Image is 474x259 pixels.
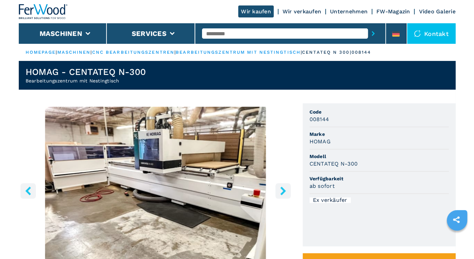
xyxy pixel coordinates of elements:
a: Unternehmen [330,8,368,15]
h3: CENTATEQ N-300 [310,160,358,168]
p: centateq n 300 | [302,49,351,55]
span: Marke [310,131,449,138]
a: Wir kaufen [238,5,274,17]
a: FW-Magazin [376,8,410,15]
div: Ex verkäufer [310,197,351,203]
h3: HOMAG [310,138,331,145]
a: Wir verkaufen [283,8,321,15]
img: Ferwood [19,4,68,19]
h3: 008144 [310,115,329,123]
button: submit-button [368,26,378,41]
a: cnc bearbeitungszentren [92,50,174,55]
span: Code [310,108,449,115]
span: | [301,50,302,55]
a: maschinen [57,50,91,55]
button: left-button [20,183,36,198]
a: HOMEPAGE [26,50,56,55]
h2: Bearbeitungszentrum mit Nestingtisch [26,77,146,84]
span: Verfügbarkeit [310,175,449,182]
p: 008144 [351,49,371,55]
a: bearbeitungszentrum mit nestingtisch [176,50,301,55]
span: | [90,50,92,55]
h1: HOMAG - CENTATEQ N-300 [26,66,146,77]
button: Services [132,29,167,38]
img: Kontakt [414,30,421,37]
a: Video Galerie [419,8,455,15]
span: | [174,50,176,55]
iframe: Chat [445,228,469,254]
div: Kontakt [407,23,456,44]
button: Maschinen [40,29,82,38]
h3: ab sofort [310,182,335,190]
span: | [56,50,57,55]
button: right-button [275,183,291,198]
a: sharethis [448,211,465,228]
span: Modell [310,153,449,160]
